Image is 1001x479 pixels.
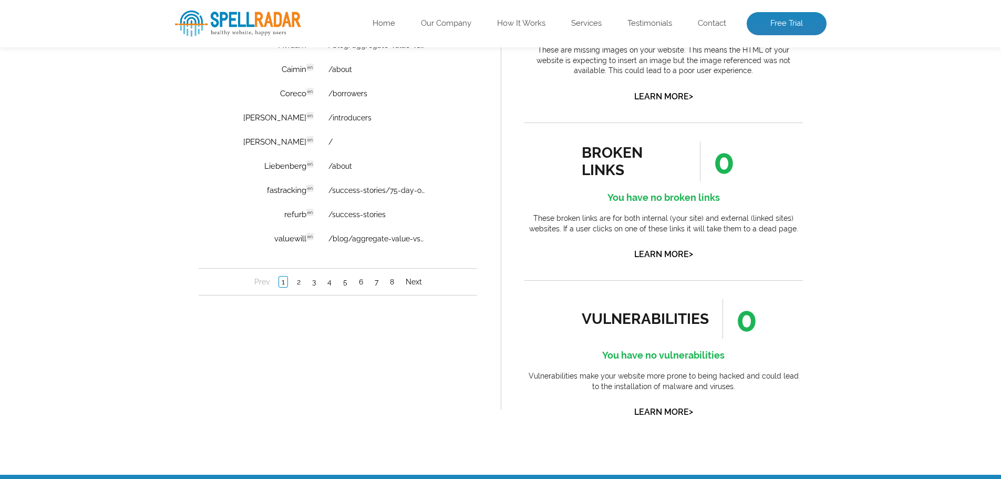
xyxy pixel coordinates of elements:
[130,155,134,163] a: /
[27,26,121,49] td: Adamou
[634,91,693,101] a: Learn More>
[524,45,803,76] p: These are missing images on your website. This means the HTML of your website is expecting to ins...
[108,250,115,257] span: en
[126,293,136,304] a: 4
[130,34,227,42] a: /blog/h2-kick-off-driving-client-value-at-lendhub
[130,130,173,139] a: /introducers
[582,310,709,328] div: vulnerabilities
[27,244,121,267] td: valuewill
[698,18,726,29] a: Contact
[497,18,545,29] a: How It Works
[173,293,182,304] a: 7
[634,249,693,259] a: Learn More>
[524,189,803,206] h4: You have no broken links
[27,220,121,243] td: refurb
[108,56,115,64] span: en
[627,18,672,29] a: Testimonials
[96,293,105,304] a: 2
[108,177,115,185] span: en
[130,58,227,66] a: /blog/aggregate-value-vs-block-value-whats-the-difference
[524,371,803,392] p: Vulnerabilities make your website more prone to being hacked and could lead to the installation o...
[27,50,121,74] td: Avraam
[27,147,121,170] td: [PERSON_NAME]
[634,407,693,417] a: Learn More>
[27,99,121,122] td: Coreco
[130,227,187,236] a: /success-stories
[130,203,227,211] a: /success-stories/75-day-one-delivered-in-6-days---auction-purchase-and-hmo-conversion
[108,32,115,39] span: en
[130,82,153,90] a: /about
[689,89,693,104] span: >
[723,299,757,339] span: 0
[689,404,693,419] span: >
[582,144,677,179] div: broken links
[27,75,121,98] td: Caimin
[108,153,115,160] span: en
[689,247,693,261] span: >
[130,106,169,115] a: /borrowers
[80,293,89,304] a: 1
[421,18,471,29] a: Our Company
[524,213,803,234] p: These broken links are for both internal (your site) and external (linked sites) websites. If a u...
[747,12,827,35] a: Free Trial
[175,11,301,37] img: SpellRadar
[571,18,602,29] a: Services
[27,196,121,219] td: fastracking
[122,1,251,25] th: Website Page
[108,129,115,136] span: en
[189,293,198,304] a: 8
[142,293,151,304] a: 5
[27,171,121,195] td: Liebenberg
[130,179,153,187] a: /about
[111,293,120,304] a: 3
[158,293,167,304] a: 6
[524,347,803,364] h4: You have no vulnerabilities
[373,18,395,29] a: Home
[108,80,115,88] span: en
[700,141,735,181] span: 0
[204,293,226,304] a: Next
[108,201,115,209] span: en
[130,251,227,260] a: /blog/aggregate-value-vs-block-value-whats-the-difference
[27,1,121,25] th: Error Word
[108,226,115,233] span: en
[108,105,115,112] span: en
[27,123,121,146] td: [PERSON_NAME]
